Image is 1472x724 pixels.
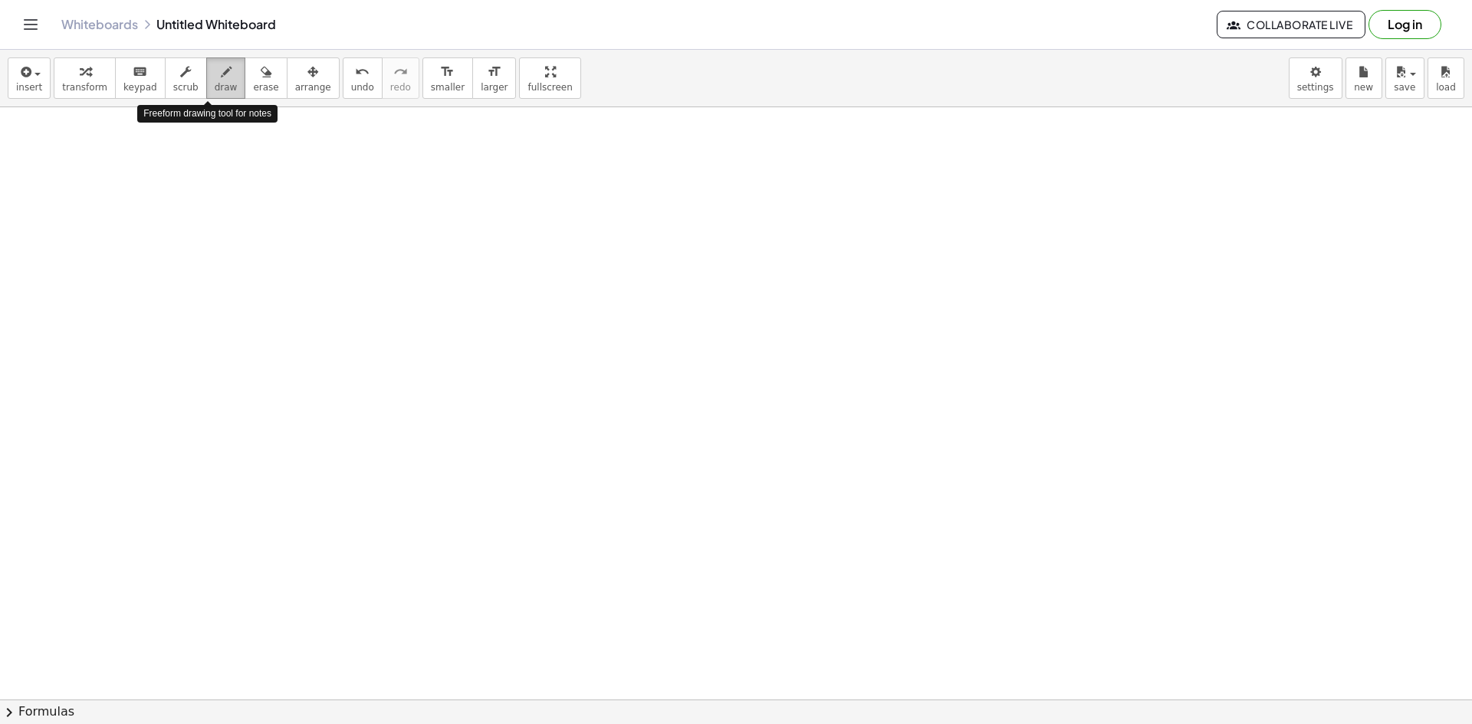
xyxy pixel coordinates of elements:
span: scrub [173,82,199,93]
i: keyboard [133,63,147,81]
i: format_size [440,63,455,81]
span: erase [253,82,278,93]
button: keyboardkeypad [115,57,166,99]
button: format_sizesmaller [422,57,473,99]
button: transform [54,57,116,99]
span: larger [481,82,508,93]
span: draw [215,82,238,93]
button: redoredo [382,57,419,99]
span: load [1436,82,1456,93]
span: Collaborate Live [1230,18,1352,31]
span: redo [390,82,411,93]
i: format_size [487,63,501,81]
span: arrange [295,82,331,93]
span: insert [16,82,42,93]
button: Collaborate Live [1217,11,1365,38]
button: draw [206,57,246,99]
button: settings [1289,57,1342,99]
span: smaller [431,82,465,93]
span: save [1394,82,1415,93]
button: scrub [165,57,207,99]
i: undo [355,63,370,81]
button: load [1428,57,1464,99]
button: insert [8,57,51,99]
i: redo [393,63,408,81]
button: fullscreen [519,57,580,99]
button: undoundo [343,57,383,99]
span: fullscreen [527,82,572,93]
button: new [1345,57,1382,99]
button: format_sizelarger [472,57,516,99]
a: Whiteboards [61,17,138,32]
span: settings [1297,82,1334,93]
span: new [1354,82,1373,93]
button: Log in [1368,10,1441,39]
button: Toggle navigation [18,12,43,37]
span: transform [62,82,107,93]
button: arrange [287,57,340,99]
button: save [1385,57,1424,99]
span: undo [351,82,374,93]
div: Freeform drawing tool for notes [137,105,278,123]
span: keypad [123,82,157,93]
button: erase [245,57,287,99]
